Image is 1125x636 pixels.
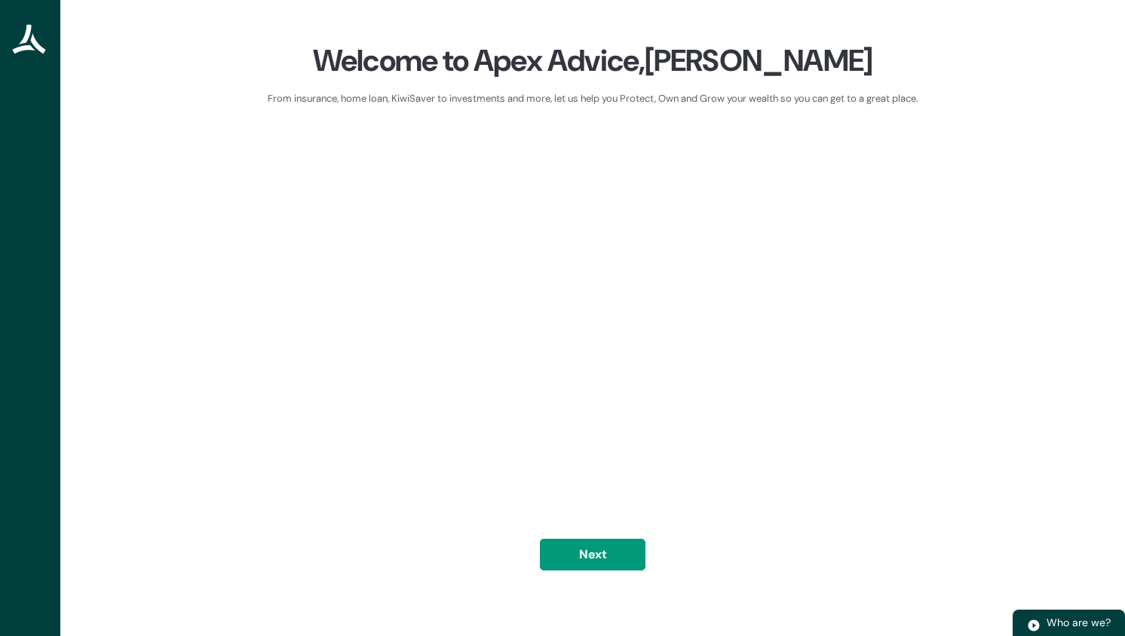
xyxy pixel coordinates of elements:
div: Welcome to Apex Advice, [PERSON_NAME] [268,41,918,79]
span: Who are we? [1047,616,1111,629]
img: play.svg [1027,619,1041,632]
button: Next [540,539,645,570]
div: From insurance, home loan, KiwiSaver to investments and more, let us help you Protect, Own and Gr... [268,91,918,106]
img: Apex Advice Group [12,24,48,54]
